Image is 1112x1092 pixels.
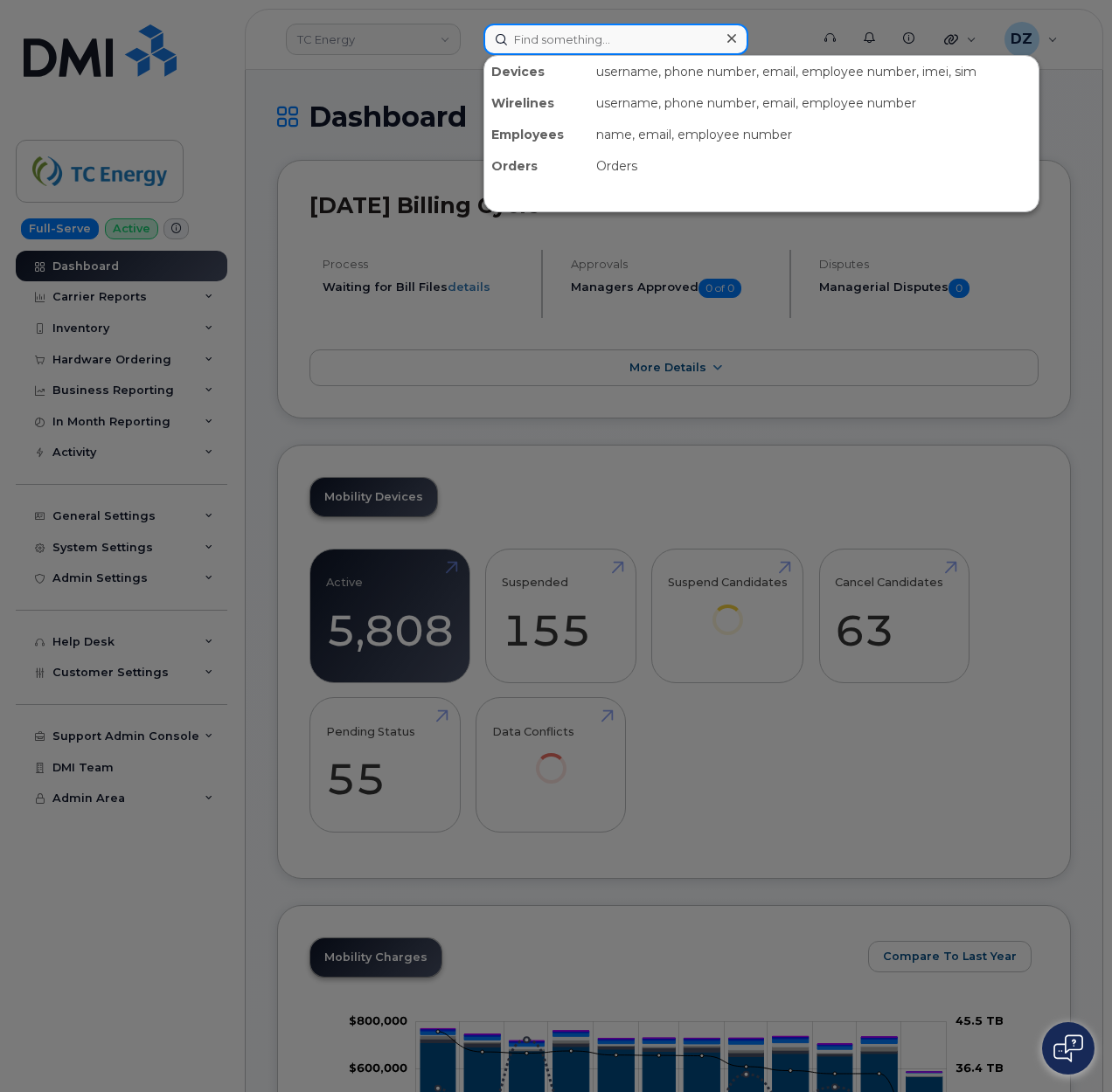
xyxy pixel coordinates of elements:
[1053,1034,1083,1062] img: Open chat
[589,150,1039,182] div: Orders
[589,56,1039,87] div: username, phone number, email, employee number, imei, sim
[484,56,589,87] div: Devices
[484,87,589,119] div: Wirelines
[484,150,589,182] div: Orders
[484,119,589,150] div: Employees
[589,87,1039,119] div: username, phone number, email, employee number
[589,119,1039,150] div: name, email, employee number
